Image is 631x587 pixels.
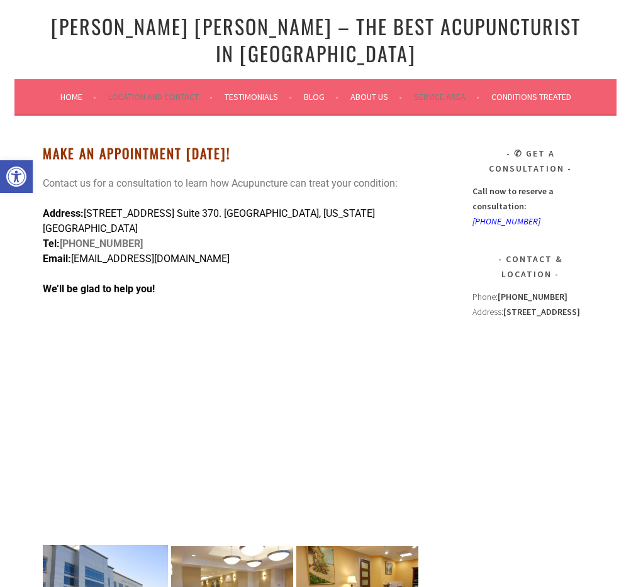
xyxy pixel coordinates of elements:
span: Tel: [43,238,60,250]
p: Contact us for a consultation to learn how Acupuncture can treat your condition: [43,176,418,191]
a: Conditions Treated [491,89,571,104]
a: [PERSON_NAME] [PERSON_NAME] – The Best Acupuncturist In [GEOGRAPHIC_DATA] [51,11,581,68]
strong: Call now to reserve a consultation: [472,185,554,212]
a: Home [60,89,96,104]
h3: Contact & Location [472,251,588,282]
div: Address: [472,289,588,476]
a: About Us [350,89,402,104]
strong: Make An Appointment [DATE]! [43,143,230,163]
a: Location and Contact [108,89,213,104]
a: Testimonials [225,89,292,104]
strong: Address: [43,207,84,219]
span: [EMAIL_ADDRESS][DOMAIN_NAME] [71,253,230,265]
a: [PHONE_NUMBER] [472,216,540,227]
a: Service Area [414,89,479,104]
a: Blog [304,89,338,104]
strong: [PHONE_NUMBER] [43,238,143,265]
h3: ✆ Get A Consultation [472,146,588,176]
strong: [PHONE_NUMBER] [498,291,567,302]
span: [STREET_ADDRESS] Suite 370. [GEOGRAPHIC_DATA], [US_STATE][GEOGRAPHIC_DATA] [43,207,375,234]
div: Phone: [472,289,588,304]
strong: We’ll be glad to help you! [43,283,155,295]
strong: [STREET_ADDRESS] [503,306,580,317]
strong: Email: [43,253,71,265]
